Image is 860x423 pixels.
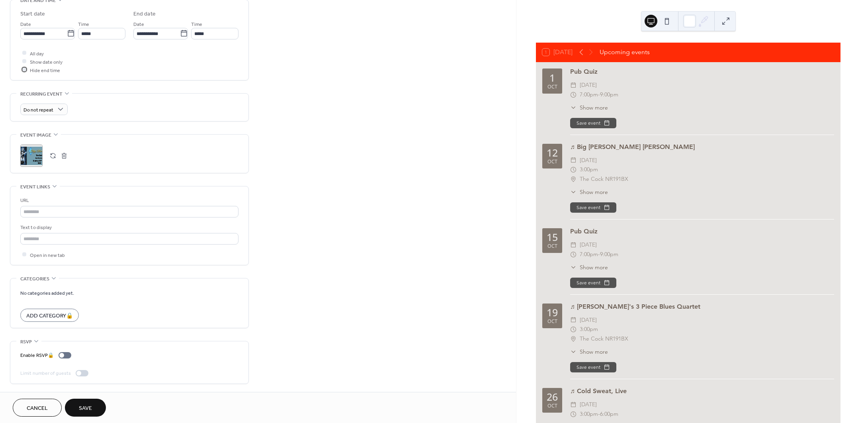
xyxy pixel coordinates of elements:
span: Date [20,20,31,28]
button: Save [65,399,106,417]
span: The Cock NR191BX [580,174,628,184]
div: ​ [570,240,577,250]
button: ​Show more [570,104,608,112]
div: Oct [547,84,557,90]
span: Categories [20,275,49,283]
span: Show more [580,348,608,356]
span: Event links [20,183,50,191]
div: Pub Quiz [570,227,834,236]
span: Save [79,404,92,413]
div: Limit number of guests [20,369,71,378]
div: ​ [570,348,577,356]
span: 3:00pm [580,325,598,334]
button: Save event [570,278,616,288]
span: 3:00pm [580,165,598,174]
span: - [598,409,600,419]
span: Do not repeat [23,105,53,114]
span: [DATE] [580,315,597,325]
div: Oct [547,244,557,249]
span: No categories added yet. [20,289,74,297]
span: Show more [580,263,608,272]
span: [DATE] [580,80,597,90]
button: Save event [570,362,616,372]
div: ​ [570,250,577,259]
div: Text to display [20,223,237,232]
span: Open in new tab [30,251,65,259]
button: Save event [570,118,616,128]
div: Upcoming events [600,47,650,57]
button: Cancel [13,399,62,417]
div: ♬ [PERSON_NAME]'s 3 Piece Blues Quartet [570,302,834,311]
span: Hide end time [30,66,60,74]
div: Pub Quiz [570,67,834,76]
span: 6:00pm [600,409,618,419]
div: ​ [570,409,577,419]
div: Oct [547,403,557,409]
span: Time [191,20,202,28]
span: Show date only [30,58,63,66]
div: ​ [570,80,577,90]
span: All day [30,49,44,58]
span: Time [78,20,89,28]
span: RSVP [20,338,32,346]
div: ​ [570,90,577,100]
button: ​Show more [570,263,608,272]
button: ​Show more [570,188,608,196]
div: ​ [570,156,577,165]
span: 3:00pm [580,409,598,419]
div: Oct [547,319,557,324]
div: ​ [570,188,577,196]
div: Start date [20,10,45,18]
span: 9:00pm [600,250,618,259]
div: 26 [547,392,558,402]
div: ; [20,145,43,167]
span: - [598,250,600,259]
div: ♬ Big [PERSON_NAME] [PERSON_NAME] [570,142,834,152]
span: 9:00pm [600,90,618,100]
span: [DATE] [580,156,597,165]
span: 7:00pm [580,90,598,100]
span: Recurring event [20,90,63,98]
div: 15 [547,232,558,242]
span: 7:00pm [580,250,598,259]
span: - [598,90,600,100]
div: ​ [570,315,577,325]
div: ​ [570,334,577,344]
span: Event image [20,131,51,139]
button: Save event [570,202,616,213]
button: ​Show more [570,348,608,356]
div: End date [133,10,156,18]
span: Date [133,20,144,28]
div: 12 [547,148,558,158]
span: Cancel [27,404,48,413]
div: URL [20,196,237,205]
span: [DATE] [580,240,597,250]
span: [DATE] [580,400,597,409]
div: 19 [547,307,558,317]
div: ​ [570,104,577,112]
div: ♬ Cold Sweat, Live [570,386,834,396]
div: ​ [570,325,577,334]
div: Oct [547,159,557,164]
div: ​ [570,400,577,409]
span: Show more [580,188,608,196]
div: ​ [570,174,577,184]
div: 1 [549,73,555,83]
div: ​ [570,165,577,174]
span: Show more [580,104,608,112]
div: ​ [570,263,577,272]
span: The Cock NR191BX [580,334,628,344]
